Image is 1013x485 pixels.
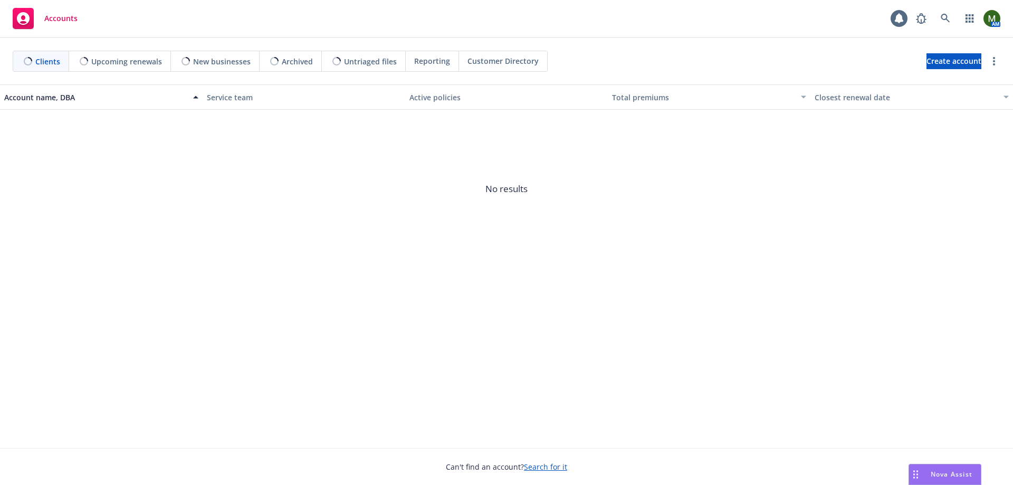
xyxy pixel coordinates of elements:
span: Accounts [44,14,78,23]
span: Archived [282,56,313,67]
button: Closest renewal date [810,84,1013,110]
div: Service team [207,92,401,103]
div: Total premiums [612,92,795,103]
img: photo [983,10,1000,27]
div: Drag to move [909,464,922,484]
span: Nova Assist [931,470,972,479]
span: New businesses [193,56,251,67]
span: Create account [926,51,981,71]
span: Reporting [414,55,450,66]
a: Search [935,8,956,29]
div: Active policies [409,92,604,103]
button: Total premiums [608,84,810,110]
a: Create account [926,53,981,69]
a: Report a Bug [911,8,932,29]
button: Service team [203,84,405,110]
div: Account name, DBA [4,92,187,103]
a: Switch app [959,8,980,29]
span: Customer Directory [467,55,539,66]
a: Search for it [524,462,567,472]
div: Closest renewal date [815,92,997,103]
span: Clients [35,56,60,67]
a: Accounts [8,4,82,33]
button: Active policies [405,84,608,110]
span: Upcoming renewals [91,56,162,67]
button: Nova Assist [909,464,981,485]
span: Untriaged files [344,56,397,67]
a: more [988,55,1000,68]
span: Can't find an account? [446,461,567,472]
